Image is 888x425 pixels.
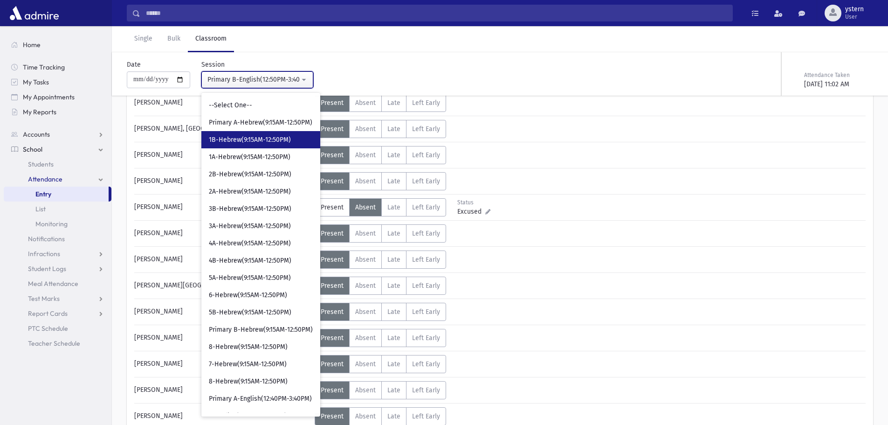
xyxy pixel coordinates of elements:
span: Left Early [412,125,440,133]
span: 2A-Hebrew(9:15AM-12:50PM) [209,187,291,196]
div: Primary B-English(12:50PM-3:40PM) [207,75,300,84]
a: Time Tracking [4,60,111,75]
span: Present [321,256,344,264]
span: Late [387,256,400,264]
img: AdmirePro [7,4,61,22]
span: Present [321,386,344,394]
span: Late [387,308,400,316]
span: 4A-Hebrew(9:15AM-12:50PM) [209,239,291,248]
span: ystern [845,6,864,13]
span: Absent [355,308,376,316]
span: Teacher Schedule [28,339,80,348]
a: Infractions [4,246,111,261]
span: Left Early [412,386,440,394]
a: Classroom [188,26,234,52]
span: Present [321,360,344,368]
span: Left Early [412,177,440,185]
div: AttTypes [315,198,446,216]
span: Present [321,125,344,133]
span: Absent [355,99,376,107]
span: Late [387,360,400,368]
label: Session [201,60,225,70]
span: Absent [355,151,376,159]
span: My Reports [23,108,56,116]
span: Left Early [412,308,440,316]
span: Late [387,334,400,342]
div: AttTypes [315,224,446,243]
span: Late [387,177,400,185]
span: Excused [457,207,485,216]
a: Teacher Schedule [4,336,111,351]
span: Absent [355,412,376,420]
span: Entry [35,190,51,198]
span: 6-Hebrew(9:15AM-12:50PM) [209,291,287,300]
span: Primary A-English(12:40PM-3:40PM) [209,394,312,404]
a: Attendance [4,172,111,187]
span: Left Early [412,256,440,264]
div: AttTypes [315,355,446,373]
a: Meal Attendance [4,276,111,291]
span: Students [28,160,54,168]
a: Monitoring [4,216,111,231]
span: Absent [355,282,376,290]
button: Primary B-English(12:50PM-3:40PM) [201,71,313,88]
div: [PERSON_NAME] [130,381,315,399]
span: Absent [355,386,376,394]
div: [PERSON_NAME] [130,303,315,321]
span: My Appointments [23,93,75,101]
span: Student Logs [28,265,66,273]
a: Student Logs [4,261,111,276]
span: Late [387,125,400,133]
span: Late [387,151,400,159]
span: Home [23,41,41,49]
span: School [23,145,42,153]
div: [DATE] 11:02 AM [804,79,871,89]
a: My Appointments [4,90,111,105]
a: Home [4,37,111,52]
a: Report Cards [4,306,111,321]
a: PTC Schedule [4,321,111,336]
span: Test Marks [28,294,60,303]
a: My Tasks [4,75,111,90]
div: AttTypes [315,146,446,164]
span: 5B-Hebrew(9:15AM-12:50PM) [209,308,291,317]
span: Monitoring [35,220,68,228]
span: Time Tracking [23,63,65,71]
span: Left Early [412,230,440,237]
span: Late [387,99,400,107]
span: Present [321,203,344,211]
span: PTC Schedule [28,324,68,333]
div: [PERSON_NAME], [GEOGRAPHIC_DATA] [130,120,315,138]
span: List [35,205,46,213]
span: Absent [355,256,376,264]
div: [PERSON_NAME] [130,251,315,269]
div: AttTypes [315,303,446,321]
span: Left Early [412,99,440,107]
div: Attendance Taken [804,71,871,79]
div: AttTypes [315,94,446,112]
span: Absent [355,203,376,211]
span: My Tasks [23,78,49,86]
span: 2B-Hebrew(9:15AM-12:50PM) [209,170,291,179]
span: Left Early [412,360,440,368]
span: 7-Hebrew(9:15AM-12:50PM) [209,360,287,369]
div: Status [457,198,499,207]
div: [PERSON_NAME] [130,172,315,190]
a: Single [127,26,160,52]
div: [PERSON_NAME][GEOGRAPHIC_DATA] [130,277,315,295]
div: [PERSON_NAME] [130,94,315,112]
span: 4B-Hebrew(9:15AM-12:50PM) [209,256,291,265]
span: Left Early [412,334,440,342]
span: Left Early [412,151,440,159]
div: AttTypes [315,172,446,190]
div: [PERSON_NAME] [130,224,315,243]
span: Present [321,230,344,237]
div: [PERSON_NAME] [130,146,315,164]
a: School [4,142,111,157]
a: Bulk [160,26,188,52]
span: Absent [355,334,376,342]
span: Notifications [28,235,65,243]
div: [PERSON_NAME] [130,198,315,216]
div: AttTypes [315,251,446,269]
span: 5A-Hebrew(9:15AM-12:50PM) [209,273,291,283]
